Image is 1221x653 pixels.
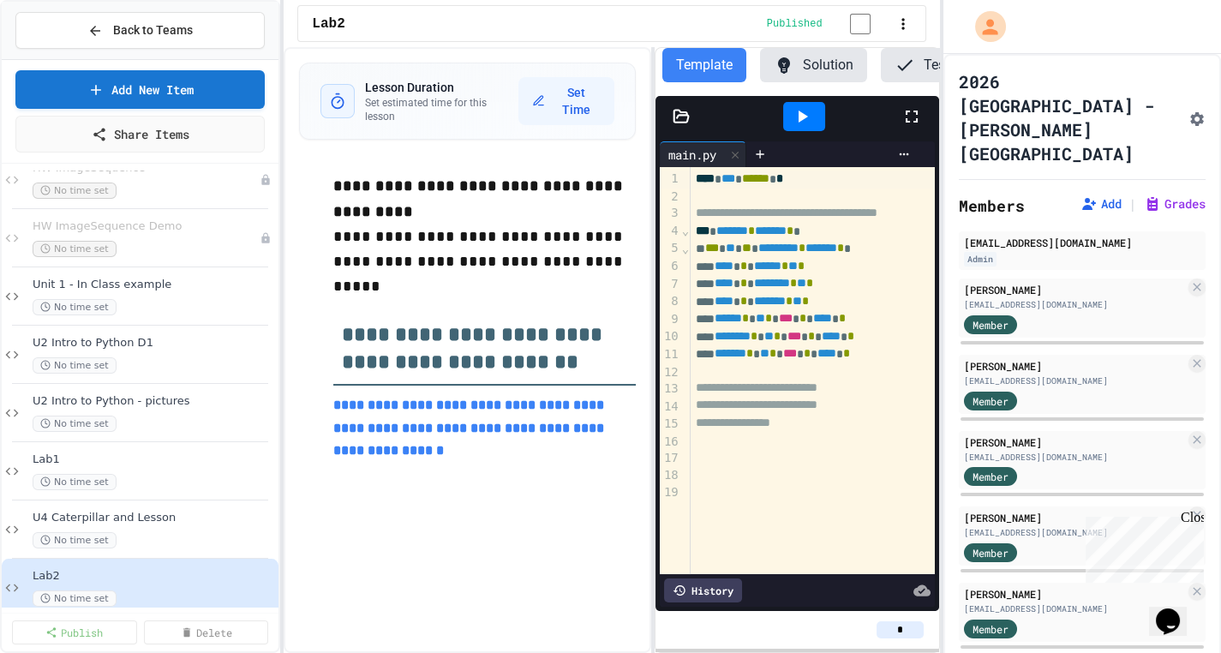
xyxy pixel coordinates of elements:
[15,116,265,153] a: Share Items
[33,511,275,525] span: U4 Caterpillar and Lesson
[33,590,117,607] span: No time set
[964,374,1186,387] div: [EMAIL_ADDRESS][DOMAIN_NAME]
[33,278,275,292] span: Unit 1 - In Class example
[33,569,275,584] span: Lab2
[33,241,117,257] span: No time set
[1079,510,1204,583] iframe: chat widget
[767,13,891,34] div: Content is published and visible to students
[959,69,1182,165] h1: 2026 [GEOGRAPHIC_DATA] - [PERSON_NAME][GEOGRAPHIC_DATA]
[964,526,1186,539] div: [EMAIL_ADDRESS][DOMAIN_NAME]
[1128,194,1137,214] span: |
[33,336,275,350] span: U2 Intro to Python D1
[973,621,1009,637] span: Member
[959,194,1025,218] h2: Members
[964,510,1186,525] div: [PERSON_NAME]
[33,299,117,315] span: No time set
[15,70,265,109] a: Add New Item
[973,393,1009,409] span: Member
[973,469,1009,484] span: Member
[964,434,1186,450] div: [PERSON_NAME]
[33,416,117,432] span: No time set
[33,183,117,199] span: No time set
[973,545,1009,560] span: Member
[964,252,997,267] div: Admin
[964,451,1186,464] div: [EMAIL_ADDRESS][DOMAIN_NAME]
[7,7,118,109] div: Chat with us now!Close
[260,232,272,244] div: Unpublished
[113,21,193,39] span: Back to Teams
[964,602,1186,615] div: [EMAIL_ADDRESS][DOMAIN_NAME]
[12,620,137,644] a: Publish
[829,14,891,34] input: publish toggle
[144,620,269,644] a: Delete
[312,14,344,34] span: Lab2
[1080,195,1122,213] button: Add
[964,586,1186,602] div: [PERSON_NAME]
[15,12,265,49] button: Back to Teams
[964,298,1186,311] div: [EMAIL_ADDRESS][DOMAIN_NAME]
[964,282,1186,297] div: [PERSON_NAME]
[973,317,1009,332] span: Member
[260,174,272,186] div: Unpublished
[33,357,117,374] span: No time set
[767,17,823,31] span: Published
[964,235,1201,250] div: [EMAIL_ADDRESS][DOMAIN_NAME]
[33,532,117,548] span: No time set
[1149,584,1204,636] iframe: chat widget
[33,452,275,467] span: Lab1
[33,219,260,234] span: HW ImageSequence Demo
[33,394,275,409] span: U2 Intro to Python - pictures
[957,7,1010,46] div: My Account
[1144,195,1206,213] button: Grades
[1188,107,1206,128] button: Assignment Settings
[33,474,117,490] span: No time set
[964,358,1186,374] div: [PERSON_NAME]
